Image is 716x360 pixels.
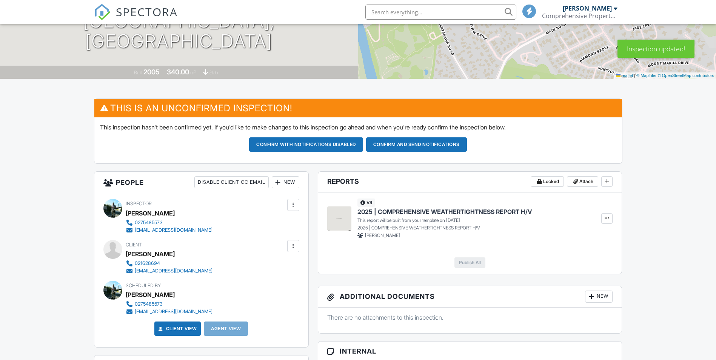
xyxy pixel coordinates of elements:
span: SPECTORA [116,4,178,20]
div: Disable Client CC Email [194,176,269,188]
a: Leaflet [616,73,633,78]
div: [EMAIL_ADDRESS][DOMAIN_NAME] [135,227,212,233]
a: [EMAIL_ADDRESS][DOMAIN_NAME] [126,308,212,315]
div: [PERSON_NAME] [563,5,612,12]
div: [PERSON_NAME] [126,248,175,260]
a: [EMAIL_ADDRESS][DOMAIN_NAME] [126,267,212,275]
a: [EMAIL_ADDRESS][DOMAIN_NAME] [126,226,212,234]
h3: People [94,172,308,193]
a: 021628694 [126,260,212,267]
img: The Best Home Inspection Software - Spectora [94,4,111,20]
h3: Additional Documents [318,286,622,308]
a: © MapTiler [636,73,657,78]
span: m² [190,70,196,75]
input: Search everything... [365,5,516,20]
a: © OpenStreetMap contributors [658,73,714,78]
span: | [634,73,635,78]
div: [PERSON_NAME] [126,289,175,300]
p: There are no attachments to this inspection. [327,313,613,322]
div: 340.00 [167,68,189,76]
div: [EMAIL_ADDRESS][DOMAIN_NAME] [135,309,212,315]
p: This inspection hasn't been confirmed yet. If you'd like to make changes to this inspection go ah... [100,123,616,131]
button: Confirm with notifications disabled [249,137,363,152]
h3: This is an Unconfirmed Inspection! [94,99,622,117]
span: slab [209,70,218,75]
span: Client [126,242,142,248]
div: 021628694 [135,260,160,266]
div: [PERSON_NAME] [126,208,175,219]
a: 0275485573 [126,300,212,308]
a: Client View [157,325,197,332]
div: [EMAIL_ADDRESS][DOMAIN_NAME] [135,268,212,274]
div: 2005 [143,68,160,76]
span: Inspector [126,201,152,206]
span: Built [134,70,142,75]
div: 0275485573 [135,301,163,307]
div: Inspection updated! [617,40,694,58]
div: 0275485573 [135,220,163,226]
div: New [585,291,613,303]
div: Comprehensive Property Reports [542,12,617,20]
button: Confirm and send notifications [366,137,467,152]
a: SPECTORA [94,10,178,26]
div: New [272,176,299,188]
span: Scheduled By [126,283,161,288]
a: 0275485573 [126,219,212,226]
